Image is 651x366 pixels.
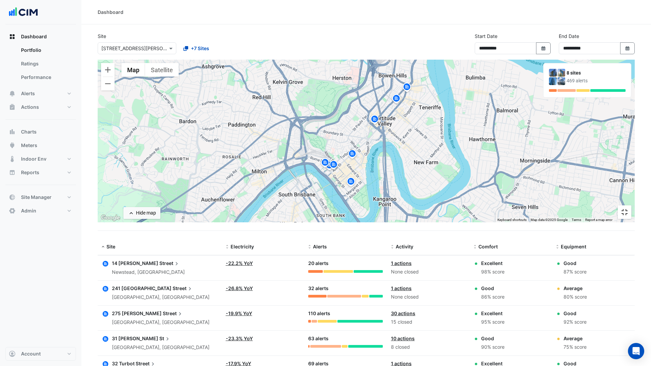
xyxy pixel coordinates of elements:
span: Alerts [313,244,327,249]
a: 1 actions [391,260,412,266]
span: 14 [PERSON_NAME] [112,260,158,266]
span: 241 [GEOGRAPHIC_DATA] [112,285,172,291]
span: Site [106,244,115,249]
div: 20 alerts [308,260,383,267]
div: [GEOGRAPHIC_DATA], [GEOGRAPHIC_DATA] [112,293,210,301]
a: -19.9% YoY [226,310,252,316]
div: Good [564,310,587,317]
div: 15 closed [391,318,466,326]
a: Performance [16,70,76,84]
app-icon: Alerts [9,90,16,97]
span: Comfort [478,244,498,249]
button: Meters [5,139,76,152]
span: Indoor Env [21,156,46,162]
a: 10 actions [391,335,415,341]
div: [GEOGRAPHIC_DATA], [GEOGRAPHIC_DATA] [112,319,210,326]
a: Terms (opens in new tab) [572,218,581,222]
app-icon: Dashboard [9,33,16,40]
img: site-pin.svg [401,82,412,94]
button: Dashboard [5,30,76,43]
img: site-pin.svg [346,177,356,188]
img: 275 George Street [549,77,557,85]
button: Zoom in [101,63,115,77]
span: +7 Sites [191,45,209,52]
div: 80% score [564,293,587,301]
a: Ratings [16,57,76,70]
div: 469 alerts [567,77,626,84]
button: Reports [5,166,76,179]
span: Street [173,285,193,292]
a: Report a map error [585,218,612,222]
div: Excellent [481,260,505,267]
span: Reports [21,169,39,176]
span: Meters [21,142,37,149]
span: Account [21,350,41,357]
label: Start Date [475,33,497,40]
div: 86% score [481,293,505,301]
app-icon: Meters [9,142,16,149]
div: None closed [391,268,466,276]
span: Dashboard [21,33,47,40]
div: Good [481,285,505,292]
div: Hide map [136,209,156,217]
div: Dashboard [98,8,123,16]
img: Company Logo [8,5,39,19]
span: Street [163,310,183,317]
span: St [159,335,171,342]
div: Open Intercom Messenger [628,343,644,359]
img: site-pin.svg [369,114,380,126]
button: Actions [5,100,76,114]
div: Excellent [481,310,505,317]
a: 30 actions [391,310,415,316]
app-icon: Reports [9,169,16,176]
button: Account [5,347,76,361]
div: Newstead, [GEOGRAPHIC_DATA] [112,268,185,276]
div: 32 alerts [308,285,383,292]
button: +7 Sites [179,42,214,54]
div: 8 sites [567,69,626,77]
button: Admin [5,204,76,218]
img: site-pin.svg [320,158,331,169]
img: 14 Stratton Street [549,69,557,77]
span: Alerts [21,90,35,97]
div: Average [564,335,587,342]
img: 241 Adelaide Street [557,69,565,77]
div: 87% score [564,268,587,276]
div: Dashboard [5,43,76,87]
div: Average [564,285,587,292]
div: 98% score [481,268,505,276]
div: 75% score [564,343,587,351]
span: Charts [21,128,37,135]
div: 8 closed [391,343,466,351]
div: [GEOGRAPHIC_DATA], [GEOGRAPHIC_DATA] [112,344,210,351]
app-icon: Actions [9,104,16,110]
button: Charts [5,125,76,139]
span: 31 [PERSON_NAME] [112,335,158,341]
div: 92% score [564,318,587,326]
button: Show street map [121,63,145,77]
app-icon: Site Manager [9,194,16,201]
span: Admin [21,207,36,214]
a: -26.8% YoY [226,285,253,291]
a: -23.3% YoY [226,335,253,341]
label: Site [98,33,106,40]
button: Keyboard shortcuts [497,218,527,222]
span: Activity [396,244,413,249]
a: -22.2% YoY [226,260,253,266]
app-icon: Charts [9,128,16,135]
img: site-pin.svg [347,149,358,161]
button: Show satellite imagery [145,63,179,77]
button: Site Manager [5,190,76,204]
div: 110 alerts [308,310,383,318]
img: Google [99,213,122,222]
a: Open this area in Google Maps (opens a new window) [99,213,122,222]
div: 95% score [481,318,505,326]
span: Equipment [561,244,586,249]
img: site-pin.svg [328,160,339,171]
span: Street [159,260,180,267]
label: End Date [559,33,579,40]
fa-icon: Select Date [540,45,547,51]
span: Site Manager [21,194,52,201]
button: Alerts [5,87,76,100]
button: Toggle fullscreen view [618,205,631,219]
